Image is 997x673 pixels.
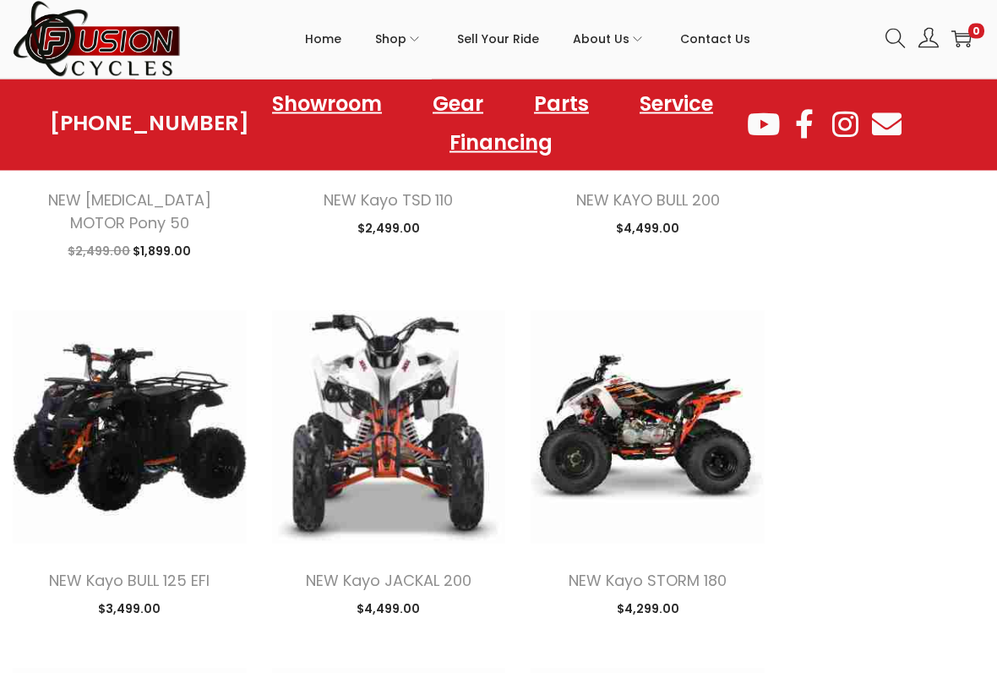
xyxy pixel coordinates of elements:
[573,18,629,60] span: About Us
[617,601,624,618] span: $
[324,190,453,211] a: NEW Kayo TSD 110
[951,29,972,49] a: 0
[68,243,130,260] span: 2,499.00
[98,601,106,618] span: $
[182,1,873,77] nav: Primary navigation
[133,243,140,260] span: $
[98,601,161,618] span: 3,499.00
[249,85,744,162] nav: Menu
[576,190,720,211] a: NEW KAYO BULL 200
[457,1,539,77] a: Sell Your Ride
[357,221,420,238] span: 2,499.00
[255,85,399,123] a: Showroom
[616,221,679,238] span: 4,499.00
[573,1,646,77] a: About Us
[306,571,471,592] a: NEW Kayo JACKAL 200
[433,123,569,162] a: Financing
[375,18,406,60] span: Shop
[617,601,679,618] span: 4,299.00
[416,85,500,123] a: Gear
[48,190,211,234] a: NEW [MEDICAL_DATA] MOTOR Pony 50
[357,601,364,618] span: $
[305,1,341,77] a: Home
[680,1,750,77] a: Contact Us
[680,18,750,60] span: Contact Us
[357,221,365,238] span: $
[68,243,75,260] span: $
[133,243,191,260] span: 1,899.00
[305,18,341,60] span: Home
[49,571,210,592] a: NEW Kayo BULL 125 EFI
[569,571,727,592] a: NEW Kayo STORM 180
[357,601,420,618] span: 4,499.00
[50,112,249,135] a: [PHONE_NUMBER]
[517,85,606,123] a: Parts
[375,1,423,77] a: Shop
[616,221,624,238] span: $
[623,85,730,123] a: Service
[457,18,539,60] span: Sell Your Ride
